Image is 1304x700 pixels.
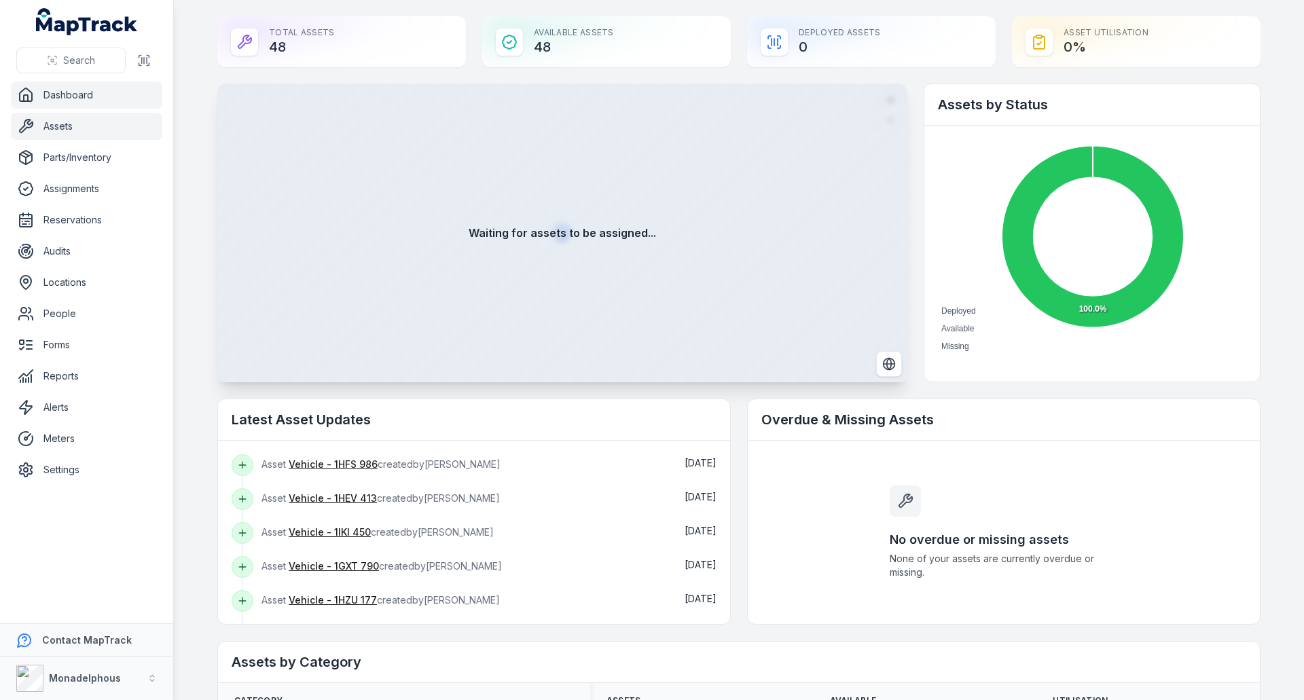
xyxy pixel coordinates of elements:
[261,526,494,538] span: Asset created by [PERSON_NAME]
[685,491,717,502] time: 9/26/2025, 1:09:16 PM
[261,594,500,606] span: Asset created by [PERSON_NAME]
[941,324,974,333] span: Available
[761,410,1246,429] h2: Overdue & Missing Assets
[469,225,656,241] strong: Waiting for assets to be assigned...
[289,458,378,471] a: Vehicle - 1HFS 986
[261,458,501,470] span: Asset created by [PERSON_NAME]
[685,457,717,468] span: [DATE]
[49,672,121,684] strong: Monadelphous
[11,456,162,483] a: Settings
[11,269,162,296] a: Locations
[261,560,502,572] span: Asset created by [PERSON_NAME]
[11,300,162,327] a: People
[16,48,126,73] button: Search
[685,593,717,604] span: [DATE]
[11,113,162,140] a: Assets
[42,634,132,646] strong: Contact MapTrack
[289,492,377,505] a: Vehicle - 1HEV 413
[11,425,162,452] a: Meters
[876,351,902,377] button: Switch to Satellite View
[11,394,162,421] a: Alerts
[890,552,1118,579] span: None of your assets are currently overdue or missing.
[11,81,162,109] a: Dashboard
[685,559,717,570] time: 9/26/2025, 1:09:16 PM
[11,331,162,358] a: Forms
[685,525,717,536] span: [DATE]
[890,530,1118,549] h3: No overdue or missing assets
[11,238,162,265] a: Audits
[63,54,95,67] span: Search
[938,95,1246,114] h2: Assets by Status
[232,410,717,429] h2: Latest Asset Updates
[232,652,1246,671] h2: Assets by Category
[11,175,162,202] a: Assignments
[261,492,500,504] span: Asset created by [PERSON_NAME]
[941,306,976,316] span: Deployed
[289,593,377,607] a: Vehicle - 1HZU 177
[11,144,162,171] a: Parts/Inventory
[11,206,162,234] a: Reservations
[685,491,717,502] span: [DATE]
[685,559,717,570] span: [DATE]
[11,363,162,390] a: Reports
[685,457,717,468] time: 9/26/2025, 1:09:16 PM
[941,342,969,351] span: Missing
[685,593,717,604] time: 9/26/2025, 1:09:16 PM
[289,526,371,539] a: Vehicle - 1IKI 450
[685,525,717,536] time: 9/26/2025, 1:09:16 PM
[36,8,138,35] a: MapTrack
[289,559,379,573] a: Vehicle - 1GXT 790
